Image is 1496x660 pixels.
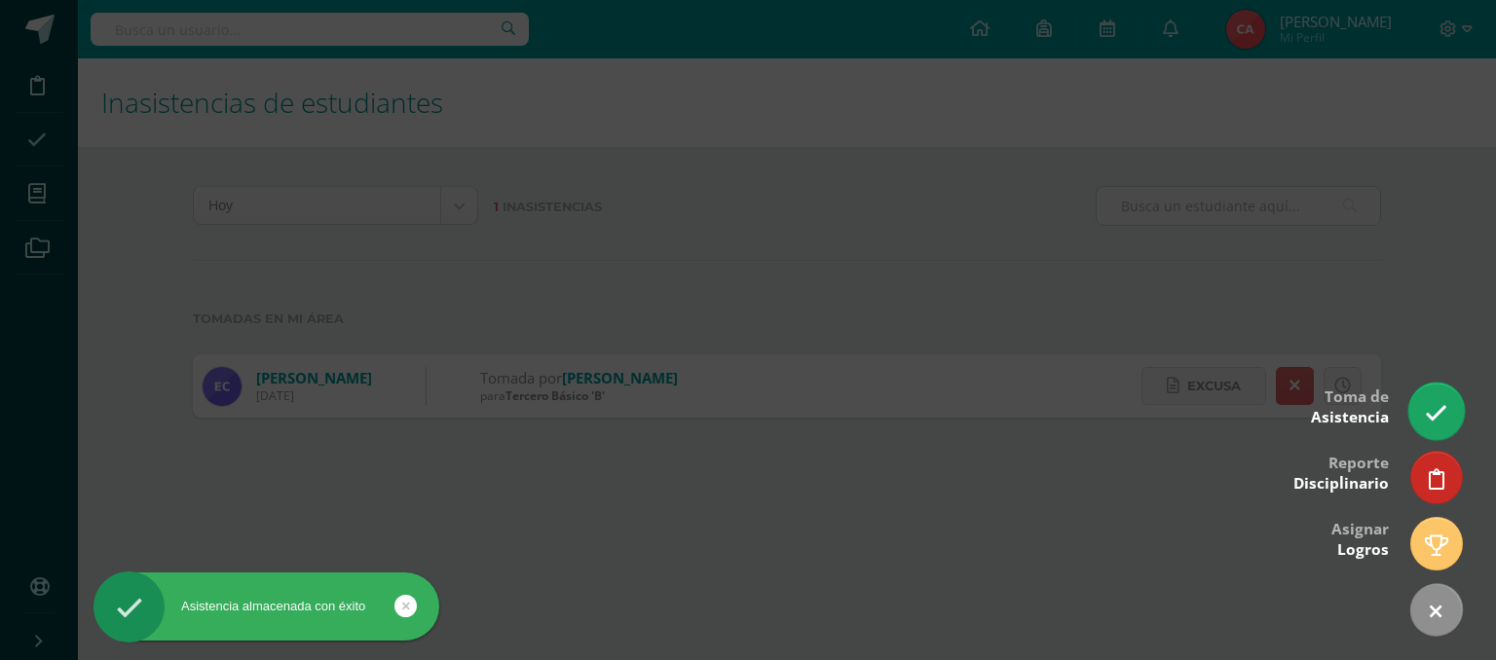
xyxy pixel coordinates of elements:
span: Logros [1337,539,1389,560]
span: Asistencia [1311,407,1389,427]
div: Reporte [1293,440,1389,503]
div: Asistencia almacenada con éxito [93,598,439,615]
span: Disciplinario [1293,473,1389,494]
div: Asignar [1331,506,1389,569]
div: Toma de [1311,374,1389,437]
